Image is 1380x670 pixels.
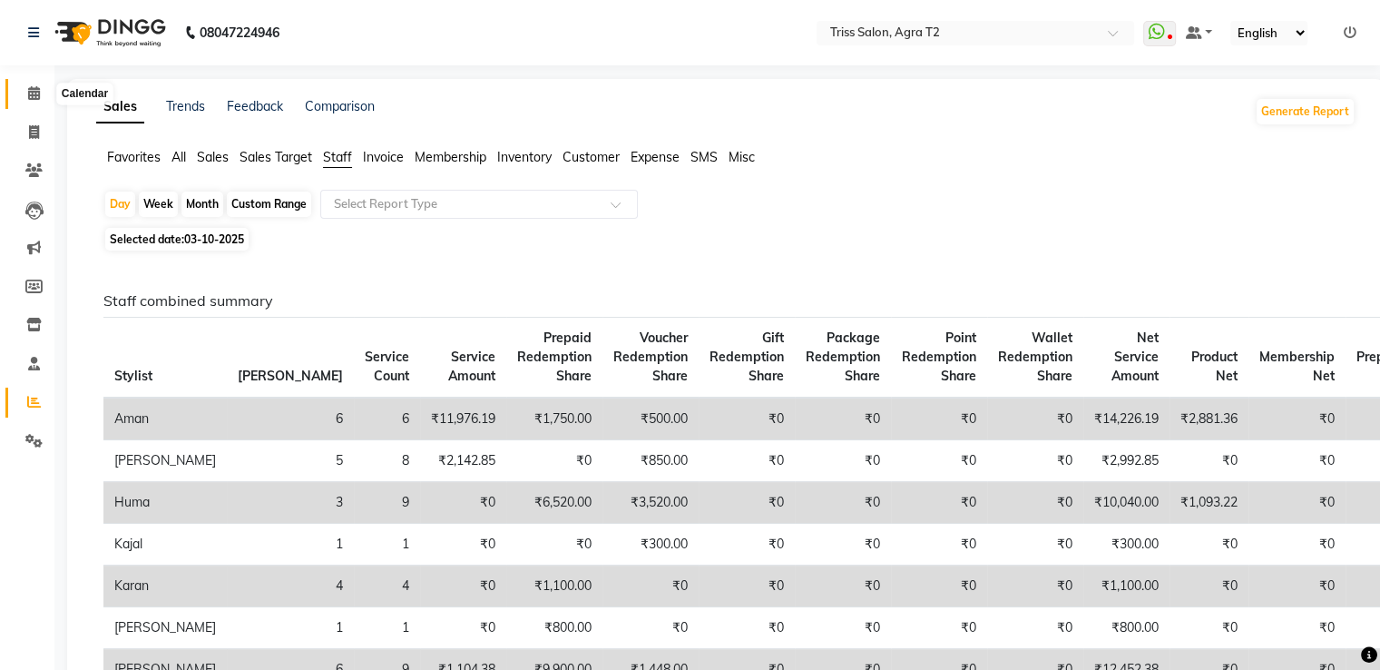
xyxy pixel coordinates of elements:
[506,482,602,524] td: ₹6,520.00
[420,440,506,482] td: ₹2,142.85
[227,482,354,524] td: 3
[1248,607,1346,649] td: ₹0
[699,566,795,607] td: ₹0
[227,192,311,217] div: Custom Range
[1248,398,1346,440] td: ₹0
[987,607,1083,649] td: ₹0
[184,232,244,246] span: 03-10-2025
[103,292,1341,310] h6: Staff combined summary
[57,84,113,105] div: Calendar
[891,607,987,649] td: ₹0
[602,482,699,524] td: ₹3,520.00
[1083,482,1170,524] td: ₹10,040.00
[795,607,891,649] td: ₹0
[420,482,506,524] td: ₹0
[139,192,178,217] div: Week
[517,330,592,384] span: Prepaid Redemption Share
[1257,99,1354,124] button: Generate Report
[602,566,699,607] td: ₹0
[103,440,227,482] td: [PERSON_NAME]
[448,349,495,384] span: Service Amount
[114,368,152,384] span: Stylist
[1083,524,1170,566] td: ₹300.00
[103,566,227,607] td: Karan
[354,482,420,524] td: 9
[227,398,354,440] td: 6
[795,398,891,440] td: ₹0
[795,440,891,482] td: ₹0
[1248,440,1346,482] td: ₹0
[891,482,987,524] td: ₹0
[1259,349,1335,384] span: Membership Net
[987,482,1083,524] td: ₹0
[240,149,312,165] span: Sales Target
[171,149,186,165] span: All
[354,440,420,482] td: 8
[631,149,680,165] span: Expense
[103,607,227,649] td: [PERSON_NAME]
[891,524,987,566] td: ₹0
[420,607,506,649] td: ₹0
[354,398,420,440] td: 6
[699,440,795,482] td: ₹0
[506,440,602,482] td: ₹0
[506,607,602,649] td: ₹800.00
[506,524,602,566] td: ₹0
[497,149,552,165] span: Inventory
[1191,349,1238,384] span: Product Net
[602,607,699,649] td: ₹0
[690,149,718,165] span: SMS
[613,330,688,384] span: Voucher Redemption Share
[795,566,891,607] td: ₹0
[1248,482,1346,524] td: ₹0
[415,149,486,165] span: Membership
[1170,440,1248,482] td: ₹0
[891,440,987,482] td: ₹0
[305,98,375,114] a: Comparison
[699,398,795,440] td: ₹0
[365,349,409,384] span: Service Count
[354,607,420,649] td: 1
[699,524,795,566] td: ₹0
[227,440,354,482] td: 5
[1111,330,1159,384] span: Net Service Amount
[602,398,699,440] td: ₹500.00
[699,482,795,524] td: ₹0
[891,566,987,607] td: ₹0
[46,7,171,58] img: logo
[227,607,354,649] td: 1
[1170,607,1248,649] td: ₹0
[998,330,1072,384] span: Wallet Redemption Share
[1248,524,1346,566] td: ₹0
[506,398,602,440] td: ₹1,750.00
[227,524,354,566] td: 1
[238,368,343,384] span: [PERSON_NAME]
[1083,566,1170,607] td: ₹1,100.00
[987,398,1083,440] td: ₹0
[987,440,1083,482] td: ₹0
[1170,566,1248,607] td: ₹0
[1170,398,1248,440] td: ₹2,881.36
[563,149,620,165] span: Customer
[806,330,880,384] span: Package Redemption Share
[200,7,279,58] b: 08047224946
[987,524,1083,566] td: ₹0
[987,566,1083,607] td: ₹0
[506,566,602,607] td: ₹1,100.00
[227,98,283,114] a: Feedback
[795,482,891,524] td: ₹0
[420,566,506,607] td: ₹0
[354,566,420,607] td: 4
[602,524,699,566] td: ₹300.00
[105,192,135,217] div: Day
[420,524,506,566] td: ₹0
[1170,524,1248,566] td: ₹0
[363,149,404,165] span: Invoice
[710,330,784,384] span: Gift Redemption Share
[902,330,976,384] span: Point Redemption Share
[891,398,987,440] td: ₹0
[197,149,229,165] span: Sales
[107,149,161,165] span: Favorites
[1170,482,1248,524] td: ₹1,093.22
[103,524,227,566] td: Kajal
